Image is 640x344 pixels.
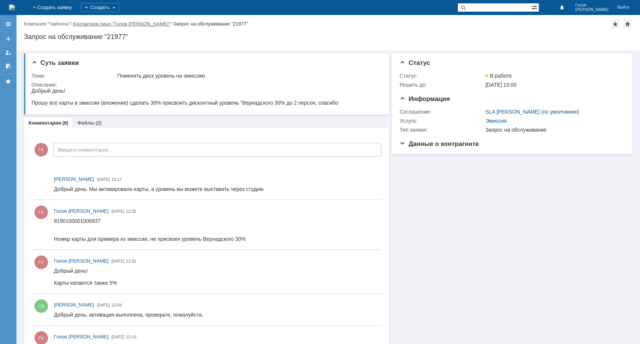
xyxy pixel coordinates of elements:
a: Голов [PERSON_NAME] [54,257,109,265]
div: (2) [96,120,102,126]
div: Решить до: [399,82,484,88]
div: Запрос на обслуживание "21977" [24,33,633,41]
span: Информация [399,95,450,102]
span: [DATE] 15:00 [485,82,516,88]
div: Соглашение: [399,109,484,115]
div: / [24,21,73,27]
div: / [73,21,173,27]
div: Сделать домашней страницей [623,20,632,29]
a: Контактное лицо "Голов [PERSON_NAME]" [73,21,170,27]
span: Статус [399,59,430,66]
span: 12:32 [126,259,136,263]
span: [PERSON_NAME] [54,302,94,308]
span: [DATE] [112,259,125,263]
span: [DATE] [112,209,125,213]
span: [PERSON_NAME] [54,176,94,182]
div: Поменять диск уровень на эмиссию [117,73,378,79]
span: [DATE] [112,335,125,339]
div: На всю страницу [619,140,625,146]
a: Голов [PERSON_NAME] [54,333,109,341]
span: Голов [PERSON_NAME] [54,208,109,214]
div: Тип заявки: [399,127,484,133]
div: На всю страницу [375,134,381,140]
div: Статус: [399,73,484,79]
span: Голов [575,3,609,8]
span: 12:10 [126,335,136,339]
span: В работе [485,73,511,79]
span: [DATE] [97,177,110,182]
div: Описание: [31,82,380,88]
div: Создать [81,3,119,12]
div: Запрос на обслуживание "21977" [173,21,248,27]
span: Суть заявки [31,59,79,66]
div: На всю страницу [377,59,383,65]
a: Мои согласования [2,60,14,72]
span: ГК [34,143,48,156]
span: Расширенный поиск [531,3,539,11]
span: Голов [PERSON_NAME] [54,258,109,264]
div: Услуга: [399,118,484,124]
a: Создать заявку [2,33,14,45]
div: Запрос на обслуживание [485,127,621,133]
a: SLA [PERSON_NAME] (по умолчанию) [485,109,579,115]
span: Голов [PERSON_NAME] [54,334,109,339]
span: 12:04 [112,303,122,307]
a: Голов [PERSON_NAME] [54,207,109,215]
a: Мои заявки [2,47,14,59]
div: (8) [63,120,69,126]
img: logo [9,5,15,11]
span: 15:17 [112,177,122,182]
a: [PERSON_NAME] [54,176,94,183]
div: Добавить в избранное [611,20,620,29]
a: Файлы [77,120,94,126]
a: Перейти на домашнюю страницу [9,5,15,11]
span: Данные о контрагенте [399,140,479,147]
a: Комментарии [28,120,61,126]
span: 12:35 [126,209,136,213]
a: Компания "Чайхона" [24,21,70,27]
a: [PERSON_NAME] [54,301,94,309]
span: [DATE] [97,303,110,307]
div: На всю страницу [619,95,625,101]
span: [PERSON_NAME] [575,8,609,12]
div: На всю страницу [619,59,625,65]
a: Эмиссия [485,118,507,124]
div: Тема: [31,73,116,79]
